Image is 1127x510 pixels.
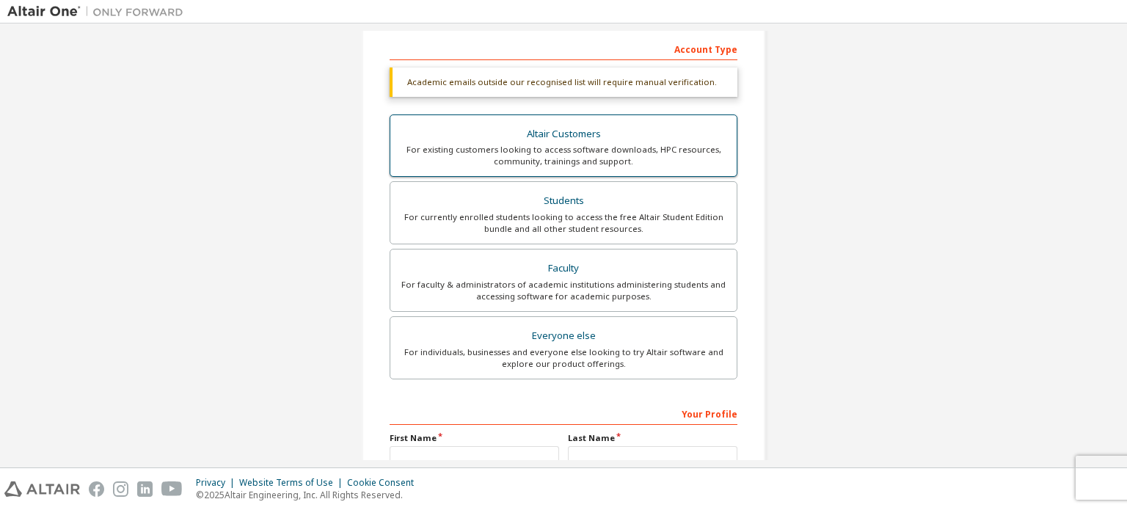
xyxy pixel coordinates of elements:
[137,481,153,497] img: linkedin.svg
[399,346,728,370] div: For individuals, businesses and everyone else looking to try Altair software and explore our prod...
[390,401,737,425] div: Your Profile
[399,191,728,211] div: Students
[399,144,728,167] div: For existing customers looking to access software downloads, HPC resources, community, trainings ...
[196,477,239,489] div: Privacy
[399,258,728,279] div: Faculty
[390,432,559,444] label: First Name
[568,432,737,444] label: Last Name
[347,477,423,489] div: Cookie Consent
[399,124,728,145] div: Altair Customers
[399,279,728,302] div: For faculty & administrators of academic institutions administering students and accessing softwa...
[390,37,737,60] div: Account Type
[89,481,104,497] img: facebook.svg
[7,4,191,19] img: Altair One
[399,211,728,235] div: For currently enrolled students looking to access the free Altair Student Edition bundle and all ...
[239,477,347,489] div: Website Terms of Use
[161,481,183,497] img: youtube.svg
[113,481,128,497] img: instagram.svg
[4,481,80,497] img: altair_logo.svg
[196,489,423,501] p: © 2025 Altair Engineering, Inc. All Rights Reserved.
[390,68,737,97] div: Academic emails outside our recognised list will require manual verification.
[399,326,728,346] div: Everyone else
